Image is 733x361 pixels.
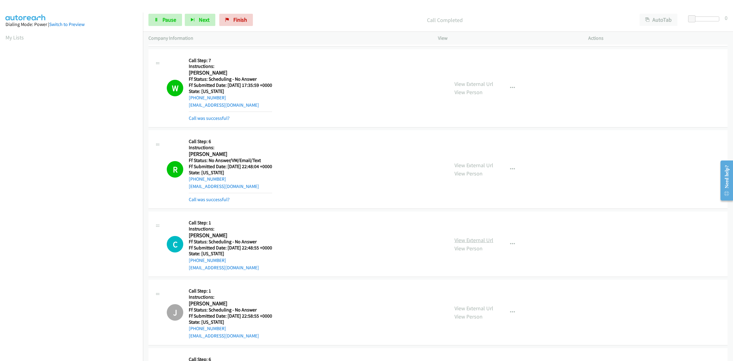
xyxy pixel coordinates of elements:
[167,236,183,252] div: The call is yet to be attempted
[189,226,272,232] h5: Instructions:
[189,95,226,101] a: [PHONE_NUMBER]
[189,151,272,158] h2: [PERSON_NAME]
[189,257,226,263] a: [PHONE_NUMBER]
[189,57,272,64] h5: Call Step: 7
[189,170,272,176] h5: State: [US_STATE]
[715,156,733,205] iframe: Resource Center
[189,307,272,313] h5: Ff Status: Scheduling - No Answer
[189,245,272,251] h5: Ff Submitted Date: [DATE] 22:48:55 +0000
[189,88,272,94] h5: State: [US_STATE]
[189,265,259,271] a: [EMAIL_ADDRESS][DOMAIN_NAME]
[454,313,483,320] a: View Person
[454,305,493,312] a: View External Url
[49,21,85,27] a: Switch to Preview
[454,170,483,177] a: View Person
[5,34,24,41] a: My Lists
[5,21,137,28] div: Dialing Mode: Power |
[219,14,253,26] a: Finish
[189,76,272,82] h5: Ff Status: Scheduling - No Answer
[189,197,230,202] a: Call was successful?
[189,145,272,151] h5: Instructions:
[588,35,728,42] p: Actions
[189,102,259,108] a: [EMAIL_ADDRESS][DOMAIN_NAME]
[189,300,272,307] h2: [PERSON_NAME]
[189,288,272,294] h5: Call Step: 1
[162,16,176,23] span: Pause
[167,80,183,96] h1: W
[189,333,259,339] a: [EMAIL_ADDRESS][DOMAIN_NAME]
[454,89,483,96] a: View Person
[199,16,210,23] span: Next
[148,35,427,42] p: Company Information
[189,82,272,88] h5: Ff Submitted Date: [DATE] 17:35:59 +0000
[691,17,719,21] div: Delay between calls (in seconds)
[167,161,183,178] h1: R
[189,220,272,226] h5: Call Step: 1
[233,16,247,23] span: Finish
[189,157,272,164] h5: Ff Status: No Answer/VM/Email/Text
[189,115,230,121] a: Call was successful?
[189,294,272,300] h5: Instructions:
[167,236,183,252] h1: C
[189,251,272,257] h5: State: [US_STATE]
[454,162,493,169] a: View External Url
[148,14,182,26] a: Pause
[189,326,226,331] a: [PHONE_NUMBER]
[189,164,272,170] h5: Ff Submitted Date: [DATE] 22:48:04 +0000
[640,14,677,26] button: AutoTab
[189,183,259,189] a: [EMAIL_ADDRESS][DOMAIN_NAME]
[189,69,272,76] h2: [PERSON_NAME]
[725,14,728,22] div: 0
[454,245,483,252] a: View Person
[189,319,272,325] h5: State: [US_STATE]
[167,304,183,321] h1: J
[189,138,272,145] h5: Call Step: 6
[438,35,577,42] p: View
[189,232,272,239] h2: [PERSON_NAME]
[189,176,226,182] a: [PHONE_NUMBER]
[5,47,143,337] iframe: Dialpad
[454,80,493,87] a: View External Url
[189,239,272,245] h5: Ff Status: Scheduling - No Answer
[261,16,629,24] p: Call Completed
[454,237,493,244] a: View External Url
[189,313,272,319] h5: Ff Submitted Date: [DATE] 22:58:55 +0000
[185,14,215,26] button: Next
[189,63,272,69] h5: Instructions:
